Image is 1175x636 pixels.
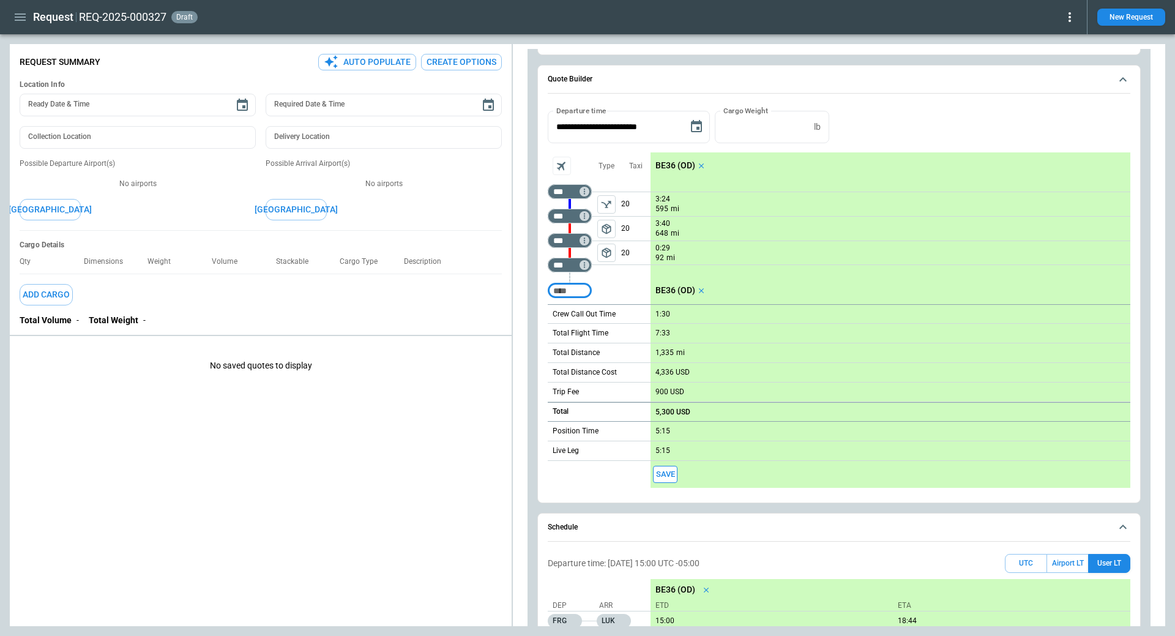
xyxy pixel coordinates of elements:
p: 5:15 [655,446,670,455]
p: Possible Arrival Airport(s) [266,159,502,169]
button: Choose date, selected date is Oct 15, 2025 [684,114,709,139]
button: User LT [1088,554,1130,573]
button: Airport LT [1047,554,1088,573]
p: Description [404,257,451,266]
p: - [143,315,146,326]
p: LUK [597,614,631,628]
p: Stackable [276,257,318,266]
p: 648 [655,228,668,239]
button: UTC [1005,554,1047,573]
p: 1:30 [655,310,670,319]
p: 10/15/2025 [651,616,888,626]
button: Add Cargo [20,284,73,305]
p: No airports [20,179,256,189]
p: 20 [621,241,651,264]
span: Type of sector [597,220,616,238]
p: lb [814,122,821,132]
p: No airports [266,179,502,189]
p: Position Time [553,426,599,436]
p: FRG [548,614,582,628]
div: Quote Builder [548,111,1130,488]
p: ETD [655,600,888,611]
p: No saved quotes to display [10,341,512,391]
p: 0:29 [655,244,670,253]
div: Too short [548,283,592,298]
p: Possible Departure Airport(s) [20,159,256,169]
p: Arr [599,600,642,611]
button: Choose date [476,93,501,118]
p: Total Flight Time [553,328,608,339]
span: Type of sector [597,195,616,214]
p: 5,300 USD [655,408,690,417]
div: scrollable content [651,152,1130,488]
p: BE36 (OD) [655,285,695,296]
span: Aircraft selection [553,157,571,175]
p: Dep [553,600,595,611]
p: mi [666,253,675,263]
p: Total Distance [553,348,600,358]
h6: Quote Builder [548,75,592,83]
p: ETA [893,600,1125,611]
span: Type of sector [597,244,616,262]
p: Total Distance Cost [553,367,617,378]
p: Total Volume [20,315,72,326]
h6: Schedule [548,523,578,531]
p: 20 [621,192,651,216]
p: 595 [655,204,668,214]
button: Schedule [548,514,1130,542]
p: mi [676,348,685,358]
p: BE36 (OD) [655,585,695,595]
button: [GEOGRAPHIC_DATA] [20,199,81,220]
p: Crew Call Out Time [553,309,616,320]
p: Trip Fee [553,387,579,397]
p: 1,335 [655,348,674,357]
p: Request Summary [20,57,100,67]
p: BE36 (OD) [655,160,695,171]
p: Total Weight [89,315,138,326]
span: draft [174,13,195,21]
p: 10/15/2025 [893,616,1130,626]
label: Departure time [556,105,606,116]
p: 3:40 [655,219,670,228]
p: 3:24 [655,195,670,204]
div: Not found [548,233,592,248]
p: - [76,315,79,326]
div: Not found [548,209,592,223]
button: left aligned [597,220,616,238]
button: Quote Builder [548,65,1130,94]
div: Not found [548,184,592,199]
span: package_2 [600,247,613,259]
p: Type [599,161,614,171]
h1: Request [33,10,73,24]
p: Cargo Type [340,257,387,266]
label: Cargo Weight [723,105,768,116]
h6: Cargo Details [20,241,502,250]
button: Save [653,466,677,484]
span: package_2 [600,223,613,235]
p: Live Leg [553,446,579,456]
button: [GEOGRAPHIC_DATA] [266,199,327,220]
h6: Location Info [20,80,502,89]
span: Save this aircraft quote and copy details to clipboard [653,466,677,484]
p: Qty [20,257,40,266]
p: Taxi [629,161,643,171]
p: 900 USD [655,387,684,397]
p: 5:15 [655,427,670,436]
p: Weight [147,257,181,266]
button: Choose date [230,93,255,118]
p: 20 [621,217,651,241]
button: left aligned [597,244,616,262]
p: 4,336 USD [655,368,690,377]
h2: REQ-2025-000327 [79,10,166,24]
button: New Request [1097,9,1165,26]
p: Dimensions [84,257,133,266]
p: mi [671,204,679,214]
p: Volume [212,257,247,266]
button: left aligned [597,195,616,214]
p: 92 [655,253,664,263]
p: 7:33 [655,329,670,338]
button: Auto Populate [318,54,416,70]
p: mi [671,228,679,239]
p: Departure time: [DATE] 15:00 UTC -05:00 [548,558,699,569]
h6: Total [553,408,569,416]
